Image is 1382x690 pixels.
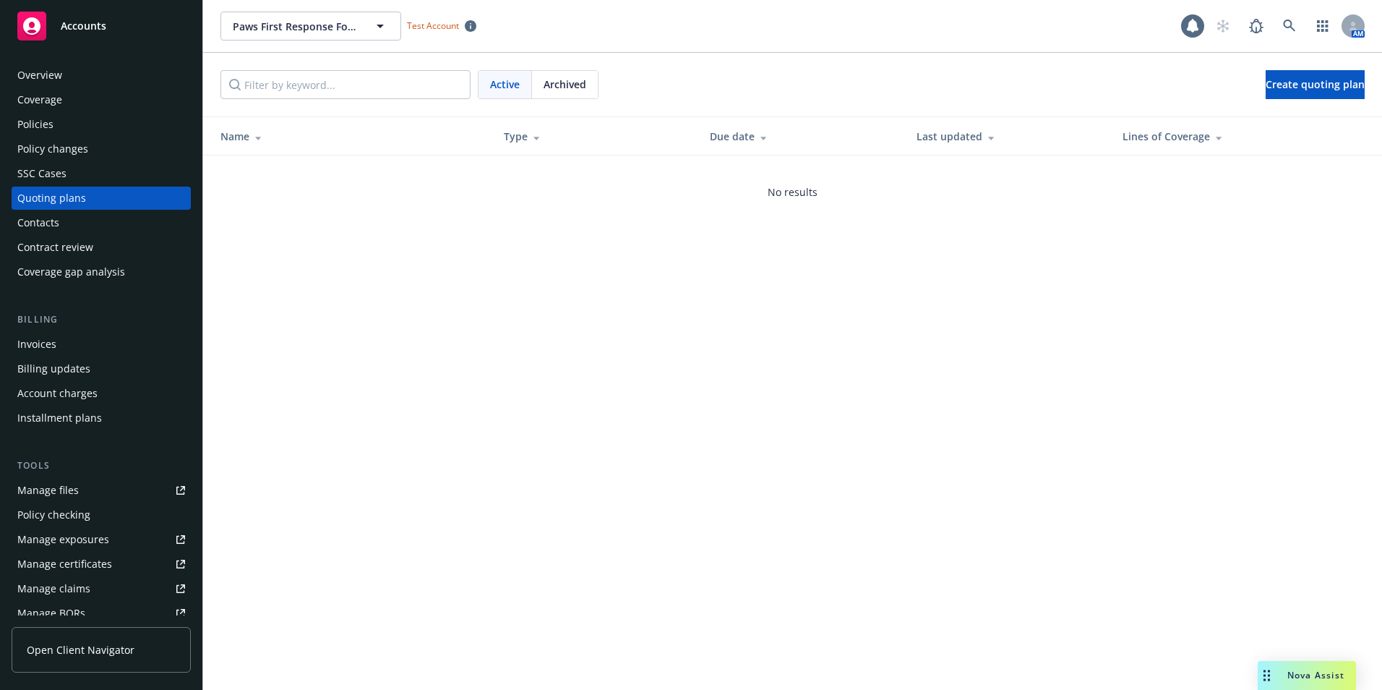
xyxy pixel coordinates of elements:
[12,406,191,430] a: Installment plans
[1266,77,1365,91] span: Create quoting plan
[1275,12,1304,41] a: Search
[12,162,191,185] a: SSC Cases
[17,333,56,356] div: Invoices
[490,77,520,92] span: Active
[1123,129,1334,144] div: Lines of Coverage
[17,406,102,430] div: Installment plans
[27,642,134,657] span: Open Client Navigator
[12,260,191,284] a: Coverage gap analysis
[220,12,401,41] button: Paws First Response Foundation
[710,129,893,144] div: Due date
[12,137,191,161] a: Policy changes
[12,479,191,502] a: Manage files
[407,20,459,32] span: Test Account
[917,129,1099,144] div: Last updated
[220,129,481,144] div: Name
[1287,669,1344,681] span: Nova Assist
[17,503,90,527] div: Policy checking
[17,236,93,259] div: Contract review
[504,129,687,144] div: Type
[233,19,358,34] span: Paws First Response Foundation
[768,184,817,200] span: No results
[12,357,191,380] a: Billing updates
[17,553,112,576] div: Manage certificates
[1242,12,1271,41] a: Report a Bug
[17,137,88,161] div: Policy changes
[12,382,191,405] a: Account charges
[17,382,98,405] div: Account charges
[12,113,191,136] a: Policies
[12,236,191,259] a: Contract review
[17,187,86,210] div: Quoting plans
[17,211,59,234] div: Contacts
[12,553,191,576] a: Manage certificates
[12,6,191,46] a: Accounts
[12,187,191,210] a: Quoting plans
[12,577,191,600] a: Manage claims
[17,88,62,111] div: Coverage
[17,577,90,600] div: Manage claims
[12,88,191,111] a: Coverage
[17,113,53,136] div: Policies
[12,312,191,327] div: Billing
[12,64,191,87] a: Overview
[401,18,482,33] span: Test Account
[1209,12,1237,41] a: Start snowing
[544,77,586,92] span: Archived
[17,162,66,185] div: SSC Cases
[220,70,471,99] input: Filter by keyword...
[17,260,125,284] div: Coverage gap analysis
[1258,661,1356,690] button: Nova Assist
[12,602,191,625] a: Manage BORs
[17,528,109,551] div: Manage exposures
[12,333,191,356] a: Invoices
[1266,70,1365,99] a: Create quoting plan
[12,503,191,527] a: Policy checking
[1308,12,1337,41] a: Switch app
[61,20,106,32] span: Accounts
[1258,661,1276,690] div: Drag to move
[12,459,191,473] div: Tools
[17,602,85,625] div: Manage BORs
[17,64,62,87] div: Overview
[17,357,90,380] div: Billing updates
[12,528,191,551] a: Manage exposures
[17,479,79,502] div: Manage files
[12,211,191,234] a: Contacts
